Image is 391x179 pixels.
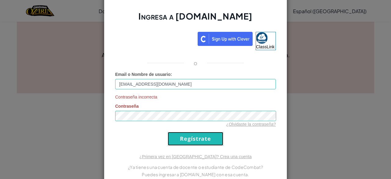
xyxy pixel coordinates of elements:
[194,59,197,67] p: o
[168,132,223,146] input: Regístrate
[115,171,276,178] p: Puedes ingresar a [DOMAIN_NAME] con esa cuenta.
[198,32,253,46] img: clever_sso_button@2x.png
[115,72,170,77] span: Email o Nombre de usuario
[256,44,275,49] span: ClassLink
[226,122,276,127] a: ¿Olvidaste la contraseña?
[139,154,252,159] a: ¿Primera vez en [GEOGRAPHIC_DATA]? Crea una cuenta
[115,163,276,171] p: ¿Ya tienes una cuenta de docente o estudiante de CodeCombat?
[115,94,276,100] span: Contraseña incorrecta
[115,71,172,77] label: :
[112,31,198,45] iframe: Botón Iniciar sesión con Google
[115,10,276,28] h2: Ingresa a [DOMAIN_NAME]
[115,104,139,109] span: Contraseña
[256,32,268,44] img: classlink-logo-small.png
